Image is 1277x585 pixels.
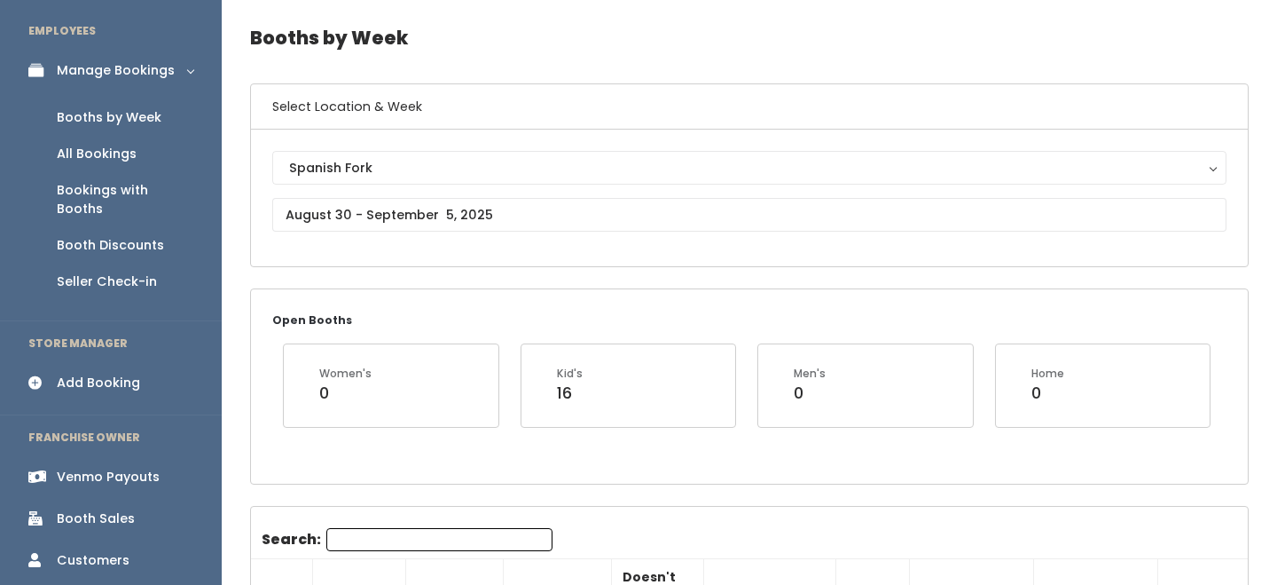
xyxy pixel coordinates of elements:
div: 0 [1031,382,1064,405]
div: Seller Check-in [57,273,157,291]
div: Manage Bookings [57,61,175,80]
small: Open Booths [272,312,352,328]
label: Search: [262,528,552,551]
div: Booths by Week [57,108,161,127]
div: Booth Sales [57,510,135,528]
input: Search: [326,528,552,551]
div: Women's [319,366,372,382]
h4: Booths by Week [250,13,1249,62]
div: Customers [57,551,129,570]
h6: Select Location & Week [251,84,1248,130]
input: August 30 - September 5, 2025 [272,198,1226,232]
div: Spanish Fork [289,158,1210,178]
div: Booth Discounts [57,236,164,255]
div: 16 [557,382,583,405]
div: All Bookings [57,145,137,163]
div: Bookings with Booths [57,181,193,218]
div: Kid's [557,366,583,382]
button: Spanish Fork [272,151,1226,185]
div: Add Booking [57,374,140,392]
div: Men's [794,366,826,382]
div: Venmo Payouts [57,468,160,486]
div: 0 [794,382,826,405]
div: Home [1031,366,1064,382]
div: 0 [319,382,372,405]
